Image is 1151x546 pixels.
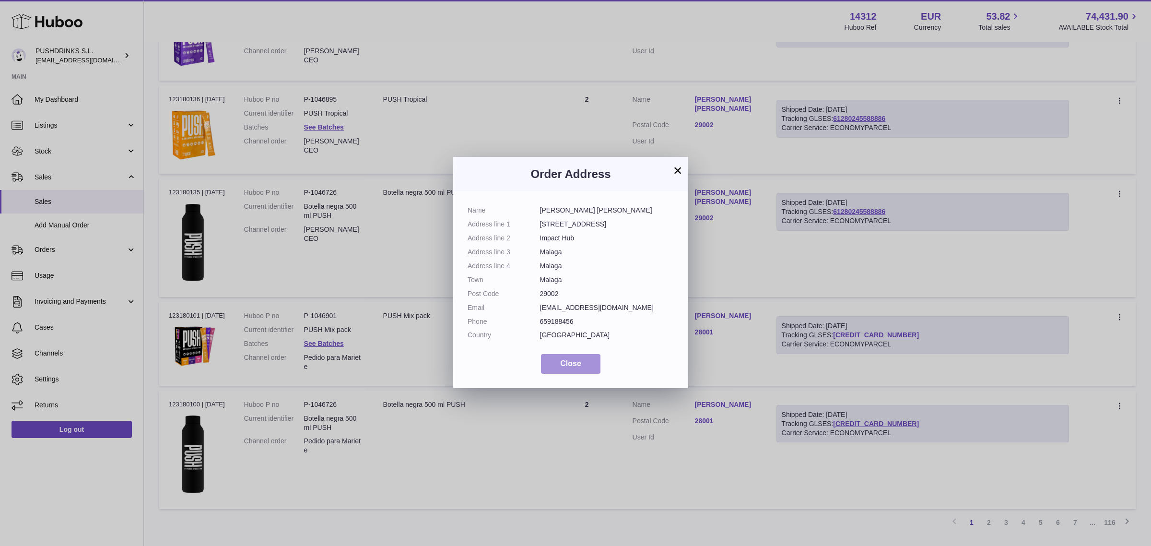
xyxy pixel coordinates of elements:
dd: 659188456 [540,317,674,326]
dd: Impact Hub [540,234,674,243]
dd: Malaga [540,248,674,257]
dt: Address line 3 [468,248,540,257]
dt: Name [468,206,540,215]
dt: Country [468,331,540,340]
button: × [672,165,683,176]
dt: Address line 4 [468,261,540,271]
dt: Address line 2 [468,234,540,243]
dd: [PERSON_NAME] [PERSON_NAME] [540,206,674,215]
dt: Email [468,303,540,312]
dd: Malaga [540,261,674,271]
dd: [GEOGRAPHIC_DATA] [540,331,674,340]
h3: Order Address [468,166,674,182]
dd: [EMAIL_ADDRESS][DOMAIN_NAME] [540,303,674,312]
dd: 29002 [540,289,674,298]
dd: Malaga [540,275,674,285]
dt: Post Code [468,289,540,298]
dt: Town [468,275,540,285]
dt: Address line 1 [468,220,540,229]
span: Close [560,359,581,368]
button: Close [541,354,600,374]
dt: Phone [468,317,540,326]
dd: [STREET_ADDRESS] [540,220,674,229]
